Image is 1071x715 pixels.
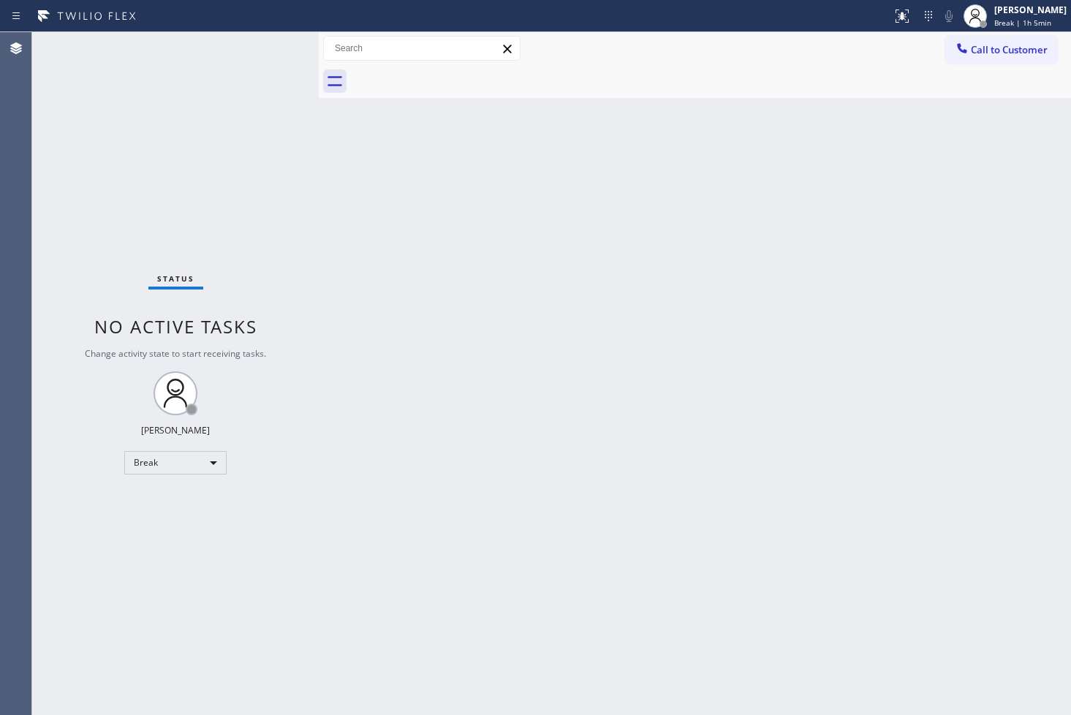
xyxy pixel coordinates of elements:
button: Call to Customer [945,36,1057,64]
button: Mute [939,6,959,26]
span: Status [157,273,194,284]
span: Break | 1h 5min [994,18,1051,28]
span: No active tasks [94,314,257,338]
div: [PERSON_NAME] [994,4,1067,16]
input: Search [324,37,520,60]
span: Change activity state to start receiving tasks. [85,347,266,360]
span: Call to Customer [971,43,1048,56]
div: Break [124,451,227,474]
div: [PERSON_NAME] [141,424,210,436]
